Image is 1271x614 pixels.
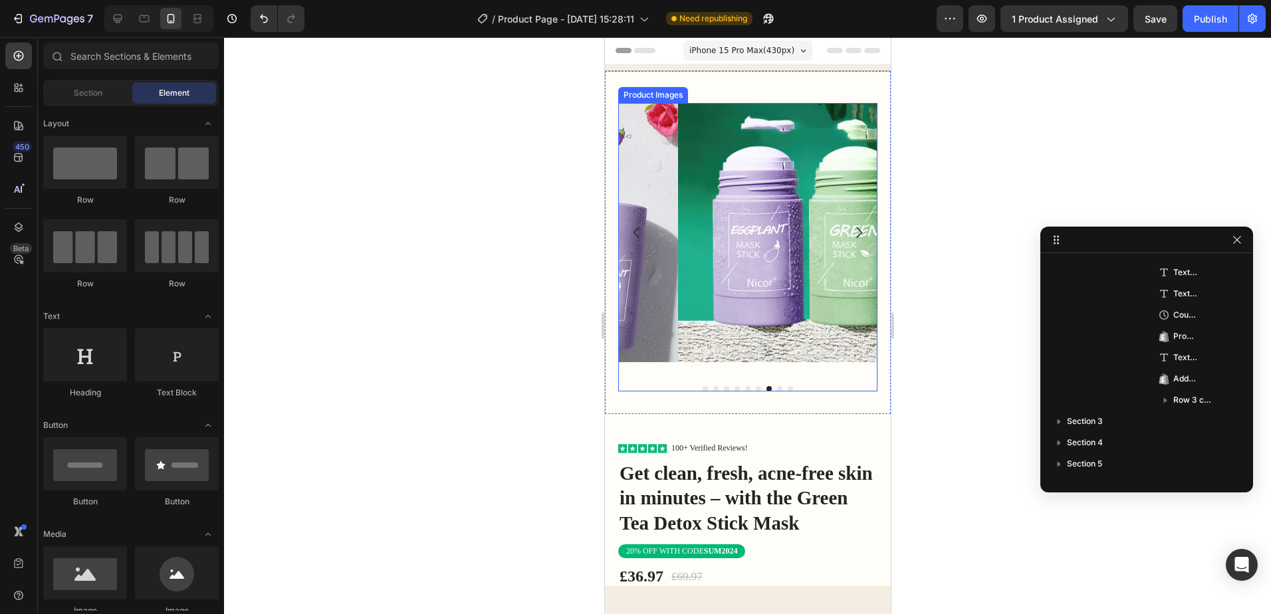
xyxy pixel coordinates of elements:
[43,528,66,540] span: Media
[13,142,32,152] div: 450
[1067,415,1103,428] span: Section 3
[74,87,102,99] span: Section
[679,13,747,25] span: Need republishing
[43,419,68,431] span: Button
[10,243,32,254] div: Beta
[498,12,634,26] span: Product Page - [DATE] 15:28:11
[87,11,93,27] p: 7
[1226,549,1258,581] div: Open Intercom Messenger
[492,12,495,26] span: /
[43,310,60,322] span: Text
[197,113,219,134] span: Toggle open
[1145,13,1167,25] span: Save
[1173,308,1197,322] span: Countdown Timer
[43,118,69,130] span: Layout
[43,278,127,290] div: Row
[43,387,127,399] div: Heading
[251,5,304,32] div: Undo/Redo
[135,496,219,508] div: Button
[159,87,189,99] span: Element
[197,524,219,545] span: Toggle open
[5,5,99,32] button: 7
[1173,266,1197,279] span: Text Block
[1133,5,1177,32] button: Save
[1173,372,1197,385] span: Add to Cart
[43,43,219,69] input: Search Sections & Elements
[135,387,219,399] div: Text Block
[1000,5,1128,32] button: 1 product assigned
[1067,457,1102,470] span: Section 5
[605,37,891,614] iframe: Design area
[1173,393,1213,407] span: Row 3 cols
[1194,12,1227,26] div: Publish
[43,194,127,206] div: Row
[197,306,219,327] span: Toggle open
[1173,287,1197,300] span: Text Block
[43,496,127,508] div: Button
[135,194,219,206] div: Row
[197,415,219,436] span: Toggle open
[1183,5,1238,32] button: Publish
[1173,330,1197,343] span: Product Variants & Swatches
[135,278,219,290] div: Row
[1012,12,1098,26] span: 1 product assigned
[1173,351,1197,364] span: Text Block
[1067,436,1103,449] span: Section 4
